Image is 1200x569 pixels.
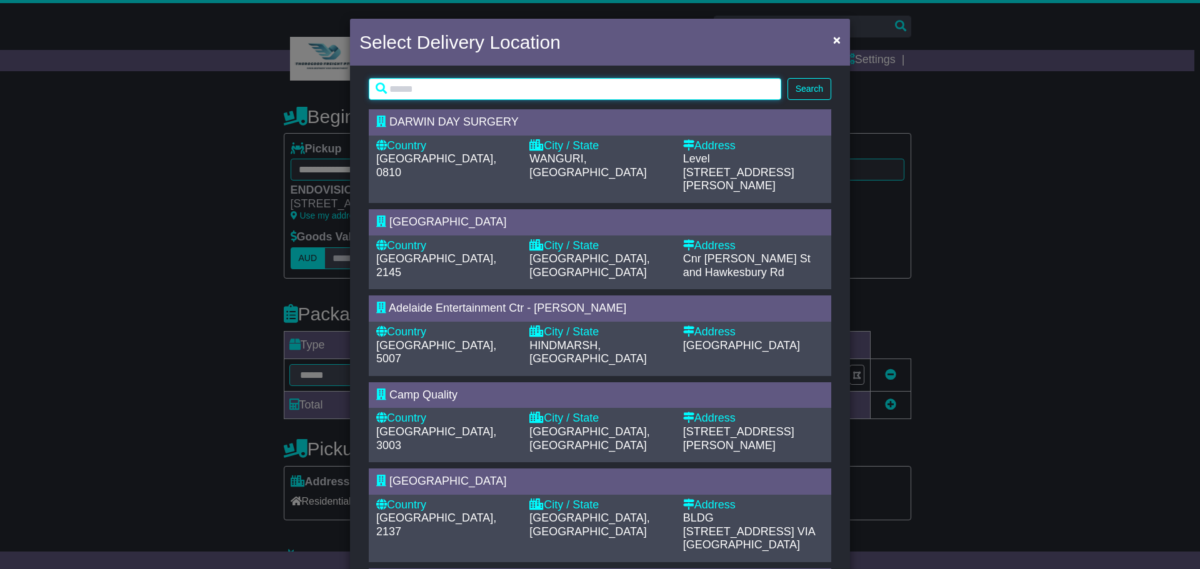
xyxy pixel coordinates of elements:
div: Address [683,139,824,153]
div: Country [376,139,517,153]
span: [GEOGRAPHIC_DATA] [683,339,800,352]
span: [GEOGRAPHIC_DATA], 3003 [376,425,496,452]
div: City / State [529,139,670,153]
span: Hawkesbury Rd [705,266,784,279]
span: × [833,32,841,47]
div: Address [683,498,824,512]
span: WANGURI, [GEOGRAPHIC_DATA] [529,152,646,179]
span: [GEOGRAPHIC_DATA] [389,215,506,228]
span: [GEOGRAPHIC_DATA], 2137 [376,512,496,538]
div: Country [376,325,517,339]
span: BLDG [STREET_ADDRESS] [683,512,794,538]
span: Level [STREET_ADDRESS][PERSON_NAME] [683,152,794,192]
span: [GEOGRAPHIC_DATA], [GEOGRAPHIC_DATA] [529,425,649,452]
span: Cnr [PERSON_NAME] St and [683,252,811,279]
div: Address [683,325,824,339]
div: Country [376,498,517,512]
span: [GEOGRAPHIC_DATA], [GEOGRAPHIC_DATA] [529,512,649,538]
div: Country [376,412,517,425]
button: Search [787,78,831,100]
div: City / State [529,239,670,253]
button: Close [827,27,847,52]
span: [GEOGRAPHIC_DATA], 0810 [376,152,496,179]
div: City / State [529,498,670,512]
div: City / State [529,325,670,339]
span: [GEOGRAPHIC_DATA], 2145 [376,252,496,279]
span: [STREET_ADDRESS][PERSON_NAME] [683,425,794,452]
div: Address [683,412,824,425]
span: HINDMARSH, [GEOGRAPHIC_DATA] [529,339,646,365]
div: Country [376,239,517,253]
span: Camp Quality [389,388,457,401]
span: Adelaide Entertainment Ctr - [PERSON_NAME] [389,302,626,314]
h4: Select Delivery Location [359,28,561,56]
span: DARWIN DAY SURGERY [389,116,519,128]
span: [GEOGRAPHIC_DATA], 5007 [376,339,496,365]
div: City / State [529,412,670,425]
div: Address [683,239,824,253]
span: [GEOGRAPHIC_DATA], [GEOGRAPHIC_DATA] [529,252,649,279]
span: [GEOGRAPHIC_DATA] [389,475,506,487]
span: VIA [GEOGRAPHIC_DATA] [683,525,815,552]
